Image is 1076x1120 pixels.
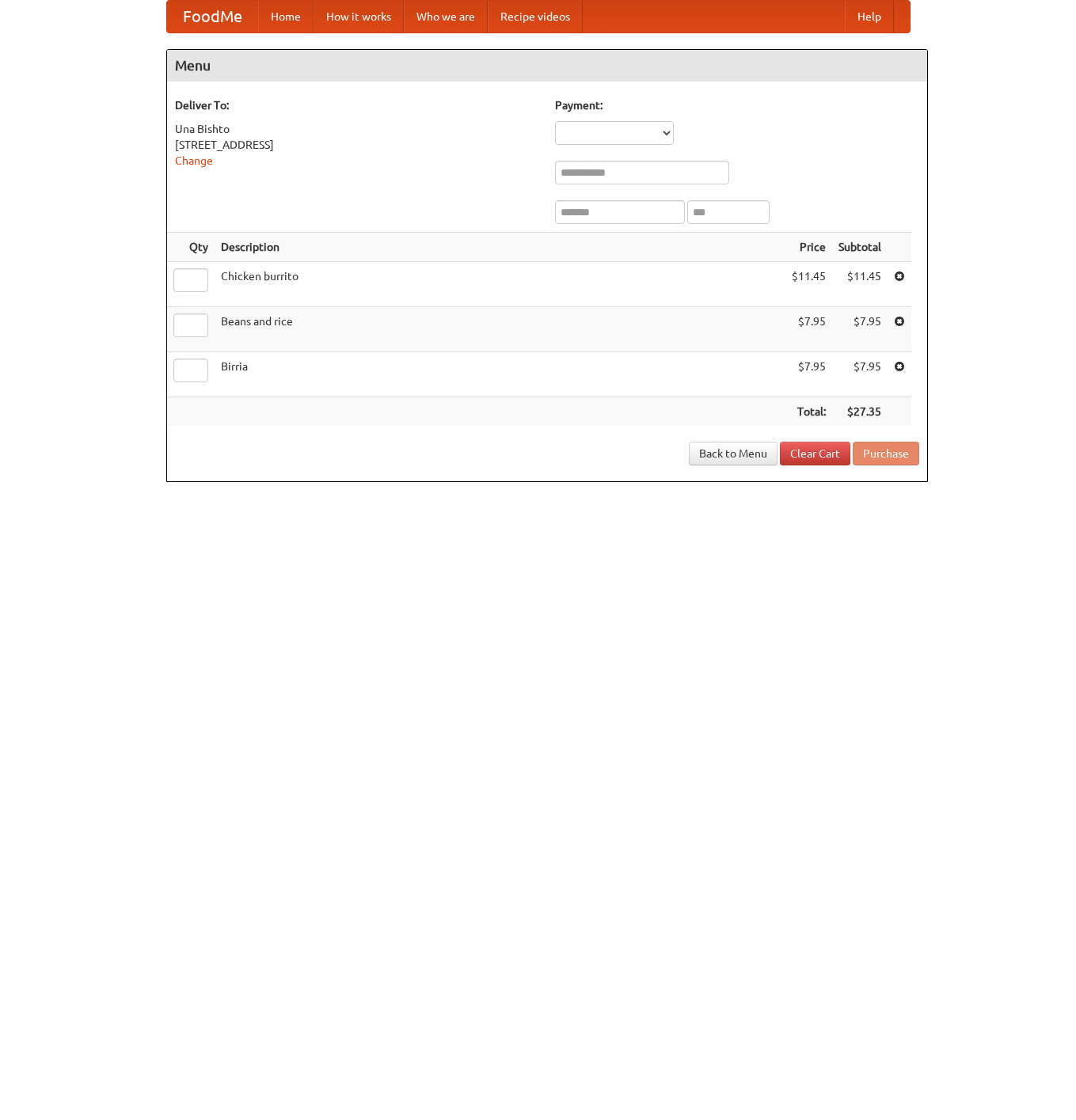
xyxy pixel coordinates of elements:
[832,262,888,307] td: $11.45
[832,233,888,262] th: Subtotal
[404,1,488,32] a: Who we are
[215,307,785,352] td: Beans and rice
[785,262,832,307] td: $11.45
[175,97,539,113] h5: Deliver To:
[488,1,583,32] a: Recipe videos
[215,262,785,307] td: Chicken burrito
[215,233,785,262] th: Description
[780,442,850,465] a: Clear Cart
[167,1,258,32] a: FoodMe
[175,121,539,137] div: Una Bishto
[314,1,404,32] a: How it works
[167,233,215,262] th: Qty
[853,442,919,465] button: Purchase
[215,352,785,397] td: Birria
[845,1,894,32] a: Help
[175,154,213,167] a: Change
[555,97,919,113] h5: Payment:
[689,442,778,465] a: Back to Menu
[832,307,888,352] td: $7.95
[785,352,832,397] td: $7.95
[785,233,832,262] th: Price
[785,397,832,427] th: Total:
[832,397,888,427] th: $27.35
[258,1,314,32] a: Home
[832,352,888,397] td: $7.95
[175,137,539,153] div: [STREET_ADDRESS]
[167,50,927,82] h4: Menu
[785,307,832,352] td: $7.95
